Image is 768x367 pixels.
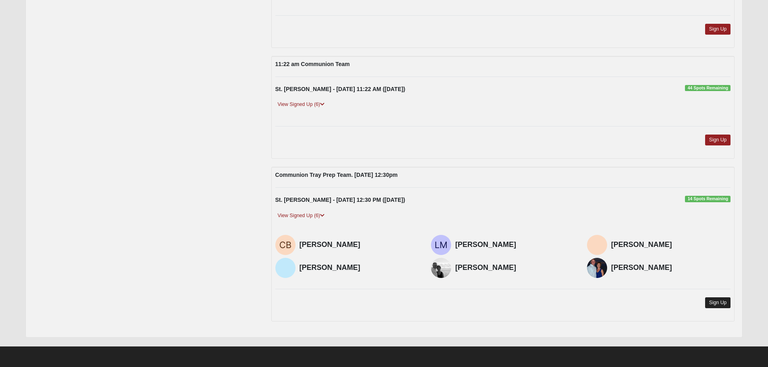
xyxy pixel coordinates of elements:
h4: [PERSON_NAME] [611,241,731,249]
img: Patti Bethea [431,258,451,278]
span: 44 Spots Remaining [685,85,731,91]
span: 14 Spots Remaining [685,196,731,202]
a: Sign Up [705,135,731,145]
img: Laura Manning [431,235,451,255]
strong: St. [PERSON_NAME] - [DATE] 11:22 AM ([DATE]) [275,86,406,92]
img: Lynn Kinnaman [587,235,607,255]
a: Sign Up [705,24,731,35]
h4: [PERSON_NAME] [300,241,419,249]
h4: [PERSON_NAME] [300,263,419,272]
h4: [PERSON_NAME] [455,241,575,249]
a: View Signed Up (6) [275,100,327,109]
a: Sign Up [705,297,731,308]
strong: St. [PERSON_NAME] - [DATE] 12:30 PM ([DATE]) [275,197,405,203]
img: Jim Bethea [587,258,607,278]
strong: Communion Tray Prep Team. [DATE] 12:30pm [275,172,398,178]
h4: [PERSON_NAME] [611,263,731,272]
a: View Signed Up (6) [275,211,327,220]
img: Wanda Trawick [275,258,296,278]
h4: [PERSON_NAME] [455,263,575,272]
strong: 11:22 am Communion Team [275,61,350,67]
img: Carla Bates [275,235,296,255]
